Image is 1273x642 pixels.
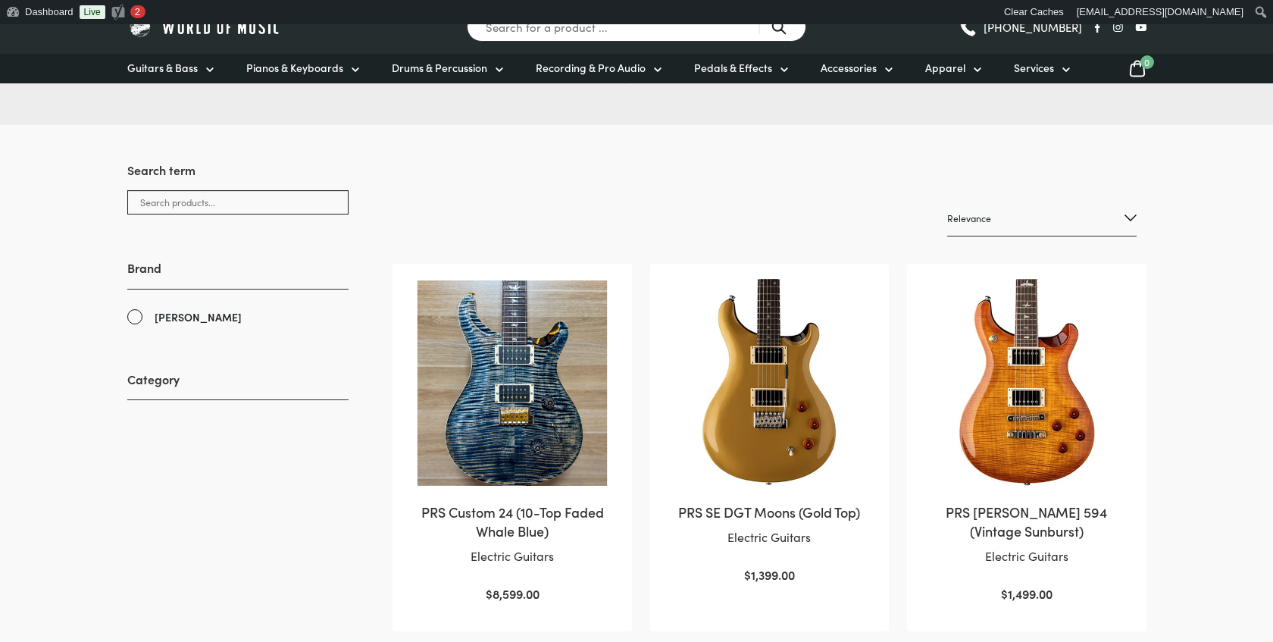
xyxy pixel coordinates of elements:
a: PRS [PERSON_NAME] 594 (Vintage Sunburst)Electric Guitars $1,499.00 [922,279,1131,604]
p: Electric Guitars [408,546,616,566]
img: PRS Custom 24 (10-Top Faded Whale Blue) [408,279,616,487]
a: PRS Custom 24 (10-Top Faded Whale Blue)Electric Guitars $8,599.00 [408,279,616,604]
p: Electric Guitars [922,546,1131,566]
iframe: Chat with our support team [1053,475,1273,642]
h2: PRS Custom 24 (10-Top Faded Whale Blue) [408,503,616,540]
a: [PHONE_NUMBER] [959,16,1082,39]
h2: PRS SE DGT Moons (Gold Top) [665,503,874,521]
span: Recording & Pro Audio [536,60,646,76]
span: Apparel [925,60,965,76]
p: Electric Guitars [665,528,874,547]
a: [PERSON_NAME] [127,308,349,326]
span: [PERSON_NAME] [155,308,242,326]
bdi: 1,399.00 [744,566,795,583]
span: Drums & Percussion [392,60,487,76]
span: Accessories [821,60,877,76]
input: Search products... [127,190,349,215]
div: Brand [127,259,349,325]
span: Guitars & Bass [127,60,198,76]
span: Pianos & Keyboards [246,60,343,76]
span: Services [1014,60,1054,76]
span: $ [486,585,493,602]
bdi: 8,599.00 [486,585,540,602]
h3: Brand [127,259,349,289]
span: Pedals & Effects [694,60,772,76]
span: $ [744,566,751,583]
select: Shop order [947,201,1137,236]
a: PRS SE DGT Moons (Gold Top)Electric Guitars $1,399.00 [665,279,874,585]
bdi: 1,499.00 [1001,585,1052,602]
h2: PRS [PERSON_NAME] 594 (Vintage Sunburst) [922,503,1131,540]
span: $ [1001,585,1008,602]
img: Paul Reed Smith SE DGT Gold Top Electric Guitar Front [665,279,874,487]
input: Search for a product ... [467,12,806,42]
span: [PHONE_NUMBER] [984,21,1082,33]
h3: Category [127,371,349,400]
span: 0 [1140,55,1154,69]
img: World of Music [127,15,283,39]
h3: Search term [127,161,349,190]
img: Paul Reed Smith SE McCarty 594 Vintage Sunburst Electric Guitar Front [922,279,1131,487]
